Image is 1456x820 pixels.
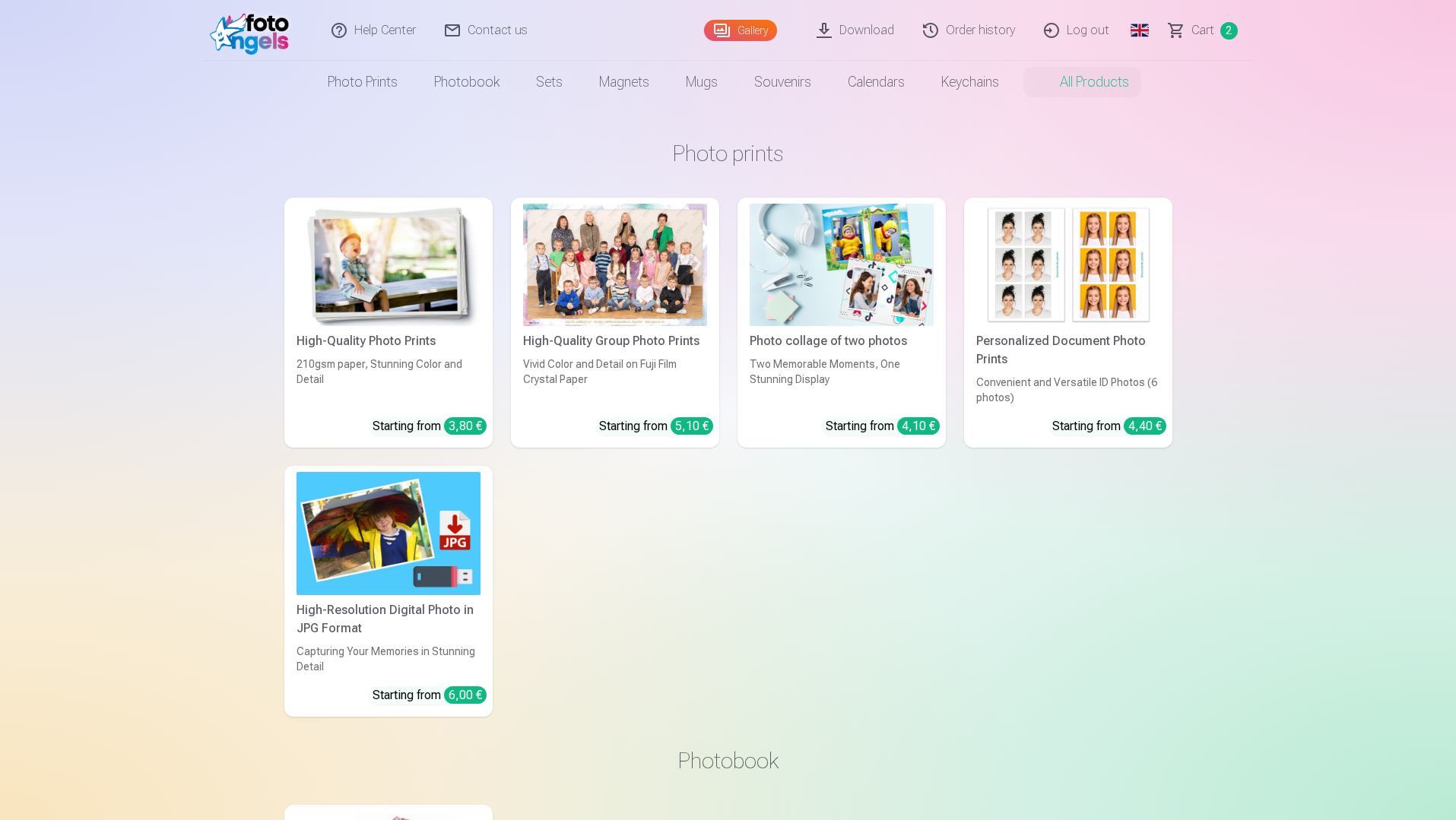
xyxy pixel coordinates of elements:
div: Personalized Document Photo Prints [970,332,1166,369]
a: Personalized Document Photo PrintsPersonalized Document Photo PrintsConvenient and Versatile ID P... [964,198,1172,448]
a: Calendars [830,61,923,103]
a: Magnets [581,61,668,103]
div: High-Quality Photo Prints [290,332,487,350]
img: /fa2 [210,6,297,55]
div: Starting from [1052,417,1166,435]
a: Sets [518,61,581,103]
a: Souvenirs [736,61,830,103]
div: Convenient and Versatile ID Photos (6 photos) [970,375,1166,405]
span: Сart [1191,21,1214,40]
div: Starting from [373,686,487,704]
div: Starting from [373,417,487,435]
a: High-Quality Photo PrintsHigh-Quality Photo Prints210gsm paper, Stunning Color and DetailStarting... [284,198,493,448]
div: High-Resolution Digital Photo in JPG Format [290,601,487,638]
div: 6,00 € [444,686,487,704]
div: Capturing Your Memories in Stunning Detail [290,644,487,674]
a: High-Resolution Digital Photo in JPG FormatHigh-Resolution Digital Photo in JPG FormatCapturing Y... [284,466,493,716]
div: 3,80 € [444,417,487,435]
h3: Photo prints [297,140,1160,167]
h3: Photobook [297,747,1160,774]
img: High-Resolution Digital Photo in JPG Format [297,472,481,594]
div: Starting from [826,417,940,435]
div: High-Quality Group Photo Prints [517,332,713,350]
span: 2 [1220,22,1238,40]
img: Photo collage of two photos [750,204,934,326]
a: Gallery [704,20,777,41]
div: Vivid Color and Detail on Fuji Film Crystal Paper [517,356,713,405]
div: 4,10 € [897,417,940,435]
a: Photobook [416,61,518,103]
div: Two Memorable Moments, One Stunning Display [744,356,940,405]
div: 210gsm paper, Stunning Color and Detail [290,356,487,405]
a: Photo prints [309,61,416,103]
img: High-Quality Photo Prints [297,204,481,326]
div: 4,40 € [1124,417,1166,435]
div: Photo collage of two photos [744,332,940,350]
a: High-Quality Group Photo PrintsVivid Color and Detail on Fuji Film Crystal PaperStarting from 5,10 € [511,198,719,448]
div: Starting from [599,417,713,435]
a: Mugs [668,61,736,103]
img: Personalized Document Photo Prints [976,204,1160,326]
a: Photo collage of two photosPhoto collage of two photosTwo Memorable Moments, One Stunning Display... [738,198,946,448]
div: 5,10 € [671,417,713,435]
a: All products [1017,61,1147,103]
a: Keychains [923,61,1017,103]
